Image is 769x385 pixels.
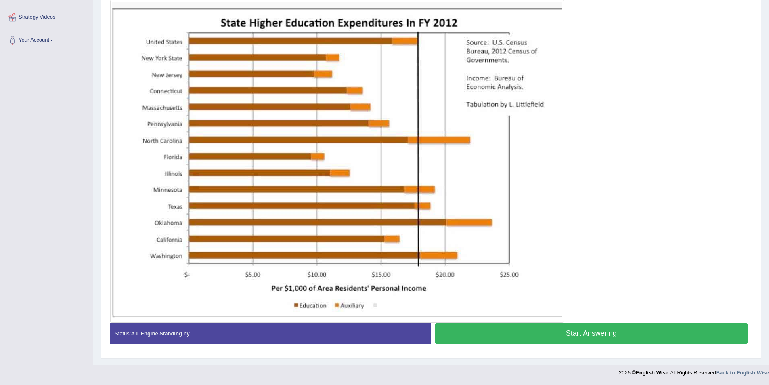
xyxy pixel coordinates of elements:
[131,330,193,337] strong: A.I. Engine Standing by...
[716,370,769,376] a: Back to English Wise
[0,29,92,49] a: Your Account
[636,370,670,376] strong: English Wise.
[619,365,769,377] div: 2025 © All Rights Reserved
[110,323,431,344] div: Status:
[435,323,748,344] button: Start Answering
[0,6,92,26] a: Strategy Videos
